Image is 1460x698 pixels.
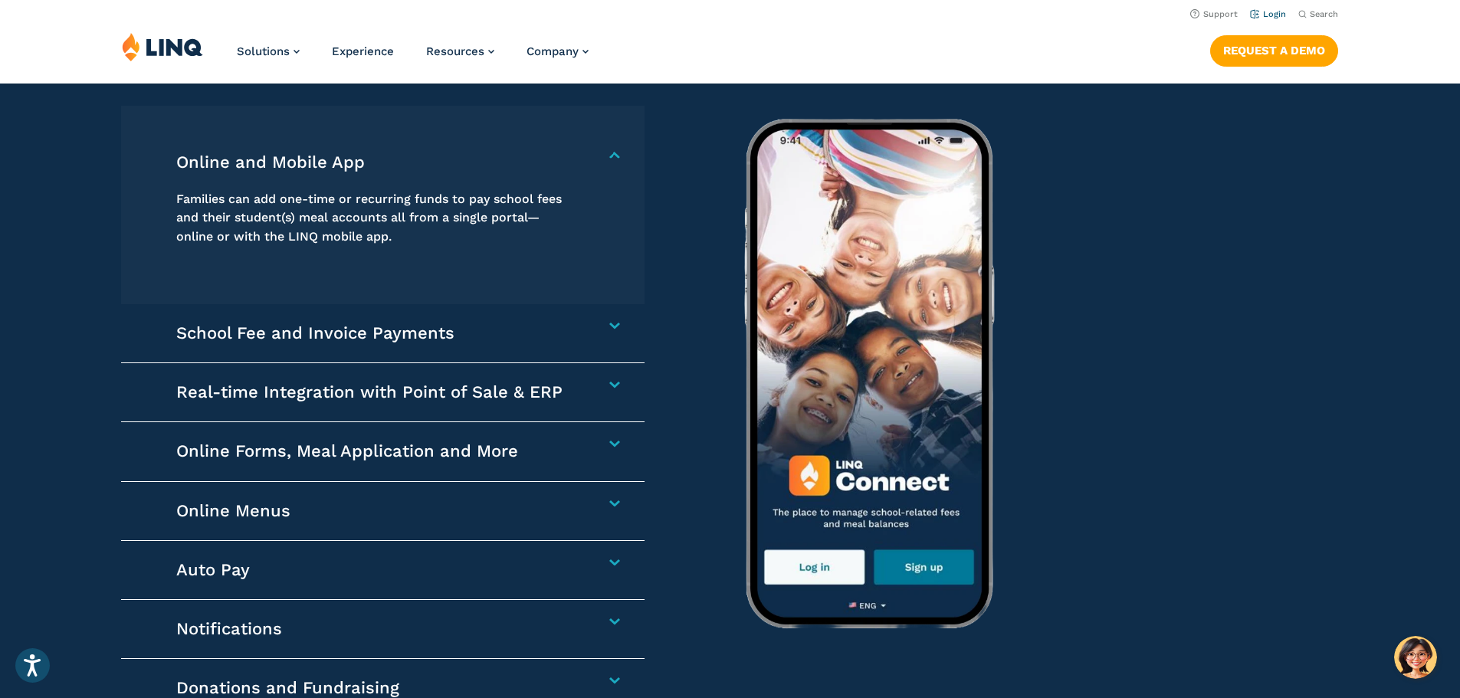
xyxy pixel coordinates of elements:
h4: Online Forms, Meal Application and More [176,441,573,462]
span: Company [527,44,579,58]
a: Resources [426,44,494,58]
h4: Notifications [176,618,573,640]
h4: School Fee and Invoice Payments [176,323,573,344]
h4: Online Menus [176,500,573,522]
a: Request a Demo [1210,35,1338,66]
span: Resources [426,44,484,58]
nav: Button Navigation [1210,32,1338,66]
button: Hello, have a question? Let’s chat. [1394,636,1437,679]
nav: Primary Navigation [237,32,589,83]
a: Support [1190,9,1238,19]
h4: Online and Mobile App [176,152,573,173]
h4: Real-time Integration with Point of Sale & ERP [176,382,573,403]
h4: Auto Pay [176,559,573,581]
a: Experience [332,44,394,58]
a: Company [527,44,589,58]
p: Families can add one-time or recurring funds to pay school fees and their student(s) meal account... [176,190,573,246]
img: LINQ | K‑12 Software [122,32,203,61]
a: Solutions [237,44,300,58]
span: Solutions [237,44,290,58]
button: Open Search Bar [1298,8,1338,20]
span: Search [1310,9,1338,19]
a: Login [1250,9,1286,19]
